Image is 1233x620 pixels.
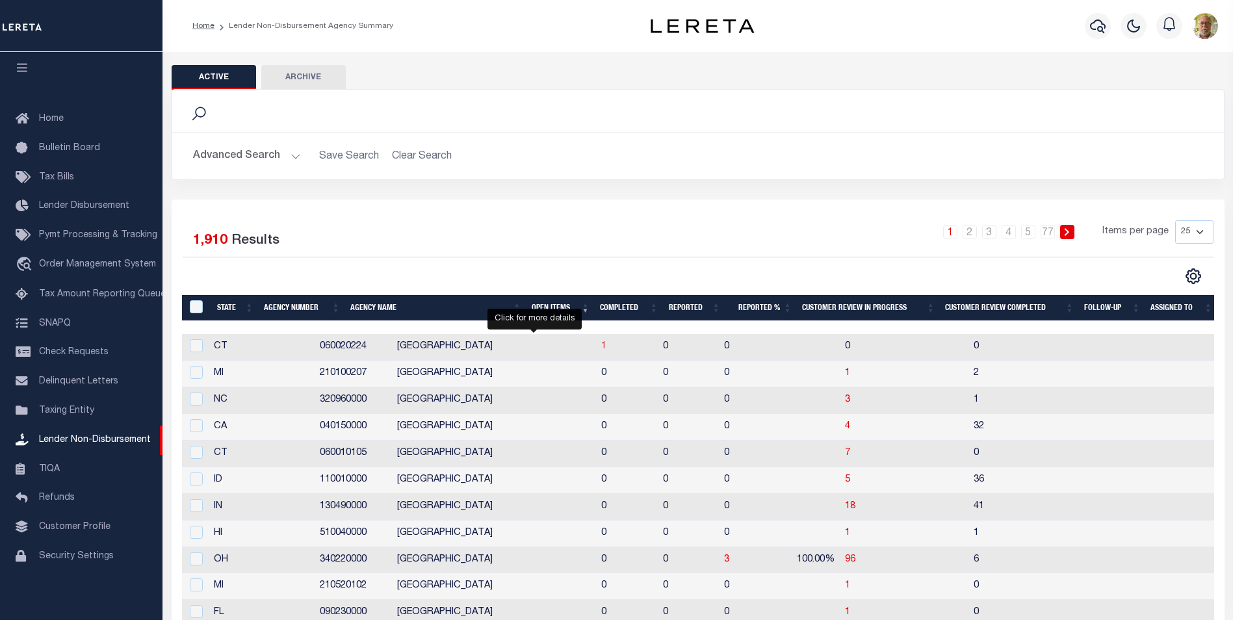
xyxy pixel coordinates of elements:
[840,334,968,361] td: 0
[39,523,110,532] span: Customer Profile
[845,608,850,617] a: 1
[392,334,596,361] td: [GEOGRAPHIC_DATA]
[209,414,315,441] td: CA
[1002,225,1016,239] a: 4
[651,19,755,33] img: logo-dark.svg
[192,22,214,30] a: Home
[719,414,775,441] td: 0
[719,494,775,521] td: 0
[392,467,596,494] td: [GEOGRAPHIC_DATA]
[658,494,719,521] td: 0
[968,361,1093,387] td: 2
[209,441,315,467] td: CT
[315,467,393,494] td: 110010000
[39,318,71,328] span: SNAPQ
[39,377,118,386] span: Delinquent Letters
[845,368,850,378] a: 1
[658,387,719,414] td: 0
[658,467,719,494] td: 0
[845,502,855,511] a: 18
[392,414,596,441] td: [GEOGRAPHIC_DATA]
[214,20,393,32] li: Lender Non-Disbursement Agency Summary
[724,555,729,564] a: 3
[719,334,775,361] td: 0
[845,555,855,564] a: 96
[719,387,775,414] td: 0
[209,494,315,521] td: IN
[595,295,663,322] th: Completed: activate to sort column ascending
[39,260,156,269] span: Order Management System
[845,395,850,404] span: 3
[968,414,1093,441] td: 32
[982,225,996,239] a: 3
[39,406,94,415] span: Taxing Entity
[315,547,393,574] td: 340220000
[845,528,850,537] a: 1
[601,342,606,351] a: 1
[315,441,393,467] td: 060010105
[845,581,850,590] a: 1
[231,231,279,252] label: Results
[315,387,393,414] td: 320960000
[719,521,775,547] td: 0
[315,521,393,547] td: 510040000
[209,547,315,574] td: OH
[596,573,657,600] td: 0
[963,225,977,239] a: 2
[345,295,526,322] th: Agency Name: activate to sort column ascending
[596,414,657,441] td: 0
[39,435,151,445] span: Lender Non-Disbursement
[315,361,393,387] td: 210100207
[39,201,129,211] span: Lender Disbursement
[193,234,227,248] span: 1,910
[658,361,719,387] td: 0
[845,475,850,484] a: 5
[968,573,1093,600] td: 0
[943,225,957,239] a: 1
[968,441,1093,467] td: 0
[259,295,345,322] th: Agency Number: activate to sort column ascending
[209,521,315,547] td: HI
[845,448,850,458] a: 7
[209,467,315,494] td: ID
[392,361,596,387] td: [GEOGRAPHIC_DATA]
[1041,225,1055,239] a: 77
[392,441,596,467] td: [GEOGRAPHIC_DATA]
[719,467,775,494] td: 0
[526,295,595,322] th: Open Items: activate to sort column ascending
[968,467,1093,494] td: 36
[797,295,940,322] th: Customer Review In Progress: activate to sort column ascending
[845,422,850,431] a: 4
[725,295,797,322] th: Reported %: activate to sort column ascending
[719,361,775,387] td: 0
[39,231,157,240] span: Pymt Processing & Tracking
[1145,295,1217,322] th: Assigned To: activate to sort column ascending
[968,334,1093,361] td: 0
[775,547,840,574] td: 100.00%
[968,387,1093,414] td: 1
[658,547,719,574] td: 0
[719,441,775,467] td: 0
[1079,295,1145,322] th: Follow-up: activate to sort column ascending
[315,573,393,600] td: 210520102
[596,494,657,521] td: 0
[315,494,393,521] td: 130490000
[392,494,596,521] td: [GEOGRAPHIC_DATA]
[1021,225,1035,239] a: 5
[39,114,64,123] span: Home
[1102,225,1169,239] span: Items per page
[39,348,109,357] span: Check Requests
[39,464,60,473] span: TIQA
[596,441,657,467] td: 0
[209,334,315,361] td: CT
[39,290,166,299] span: Tax Amount Reporting Queue
[719,573,775,600] td: 0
